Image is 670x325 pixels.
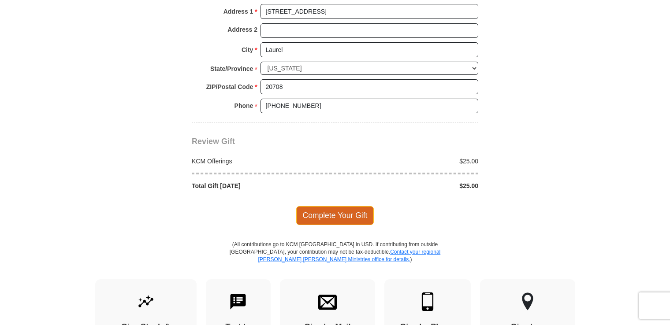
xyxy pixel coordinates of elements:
strong: City [242,44,253,56]
strong: ZIP/Postal Code [206,81,253,93]
p: (All contributions go to KCM [GEOGRAPHIC_DATA] in USD. If contributing from outside [GEOGRAPHIC_D... [229,241,441,279]
img: give-by-stock.svg [137,292,155,311]
strong: State/Province [210,63,253,75]
strong: Address 2 [227,23,257,36]
img: text-to-give.svg [229,292,247,311]
div: KCM Offerings [187,157,335,166]
div: $25.00 [335,157,483,166]
img: other-region [521,292,534,311]
span: Complete Your Gift [296,206,374,225]
strong: Phone [234,100,253,112]
div: Total Gift [DATE] [187,181,335,190]
span: Review Gift [192,137,235,146]
img: mobile.svg [418,292,437,311]
a: Contact your regional [PERSON_NAME] [PERSON_NAME] Ministries office for details. [258,249,440,262]
div: $25.00 [335,181,483,190]
strong: Address 1 [223,5,253,18]
img: envelope.svg [318,292,337,311]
